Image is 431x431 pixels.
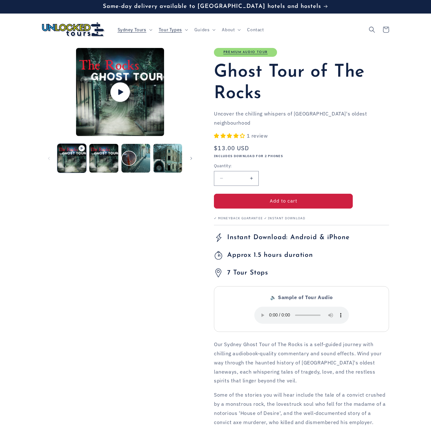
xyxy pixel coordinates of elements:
[214,194,353,209] button: Add to cart
[254,307,349,324] audio: Your browser does not support the audio playback.
[159,27,182,32] span: Tour Types
[214,216,389,220] p: ✓ Moneyback Guarantee ✓ Instant Download
[243,23,268,36] a: Contact
[118,27,146,32] span: Sydney Tours
[227,233,350,242] span: Instant Download: Android & iPhone
[214,340,389,385] p: Our Sydney Ghost Tour of The Rocks is a self-guided journey with chilling audiobook-quality comme...
[214,390,389,427] p: Some of the stories you will hear include the tale of a convict crushed by a monstrous rock, the ...
[42,151,56,165] button: Slide left
[89,144,118,173] button: Load image 1 in gallery view
[214,154,283,158] strong: INCLUDES DOWNLOAD FOR 2 PHONES
[214,133,247,139] span: 4.00 stars
[218,23,243,36] summary: About
[114,23,155,36] summary: Sydney Tours
[222,27,235,32] span: About
[57,144,86,173] button: Play video 1 in gallery view
[270,294,333,300] strong: 🔈 Sample of Tour Audio
[194,27,210,32] span: Guides
[184,151,198,165] button: Slide right
[191,23,218,36] summary: Guides
[227,269,268,277] span: 7 Tour Stops
[214,144,249,152] span: $13.00 USD
[40,20,108,39] a: Unlocked Tours
[247,27,264,32] span: Contact
[42,22,105,37] img: Unlocked Tours
[223,50,268,54] a: Premium Audio Tour
[42,48,198,174] media-gallery: Gallery Viewer
[155,23,191,36] summary: Tour Types
[365,23,379,37] summary: Search
[214,109,389,127] p: Uncover the chilling whispers of [GEOGRAPHIC_DATA]'s oldest neighbourhood
[247,133,268,139] span: 1 review
[227,251,313,259] span: Approx 1.5 hours duration
[121,144,150,173] button: Load image 2 in gallery view
[214,163,353,169] label: Quantity:
[153,144,182,173] button: Load image 3 in gallery view
[214,62,389,104] h1: Ghost Tour of The Rocks
[103,3,321,9] span: Same-day delivery available to [GEOGRAPHIC_DATA] hotels and hostels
